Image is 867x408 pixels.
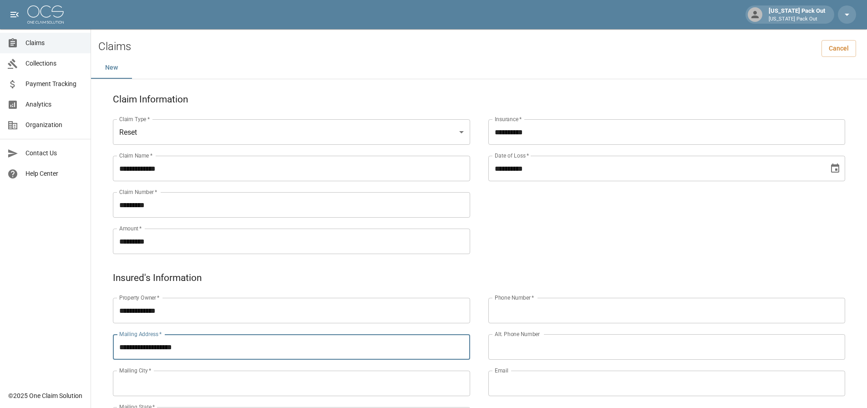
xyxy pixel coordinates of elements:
[5,5,24,24] button: open drawer
[821,40,856,57] a: Cancel
[769,15,825,23] p: [US_STATE] Pack Out
[495,152,529,159] label: Date of Loss
[119,367,152,374] label: Mailing City
[8,391,82,400] div: © 2025 One Claim Solution
[119,115,150,123] label: Claim Type
[25,148,83,158] span: Contact Us
[113,119,470,145] div: Reset
[119,188,157,196] label: Claim Number
[25,38,83,48] span: Claims
[119,152,152,159] label: Claim Name
[91,57,132,79] button: New
[25,79,83,89] span: Payment Tracking
[495,330,540,338] label: Alt. Phone Number
[495,115,522,123] label: Insurance
[25,169,83,178] span: Help Center
[495,367,508,374] label: Email
[826,159,844,178] button: Choose date, selected date is Jan 3, 2025
[25,120,83,130] span: Organization
[119,330,162,338] label: Mailing Address
[91,57,867,79] div: dynamic tabs
[98,40,131,53] h2: Claims
[27,5,64,24] img: ocs-logo-white-transparent.png
[25,59,83,68] span: Collections
[119,294,160,301] label: Property Owner
[495,294,534,301] label: Phone Number
[765,6,829,23] div: [US_STATE] Pack Out
[119,224,142,232] label: Amount
[25,100,83,109] span: Analytics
